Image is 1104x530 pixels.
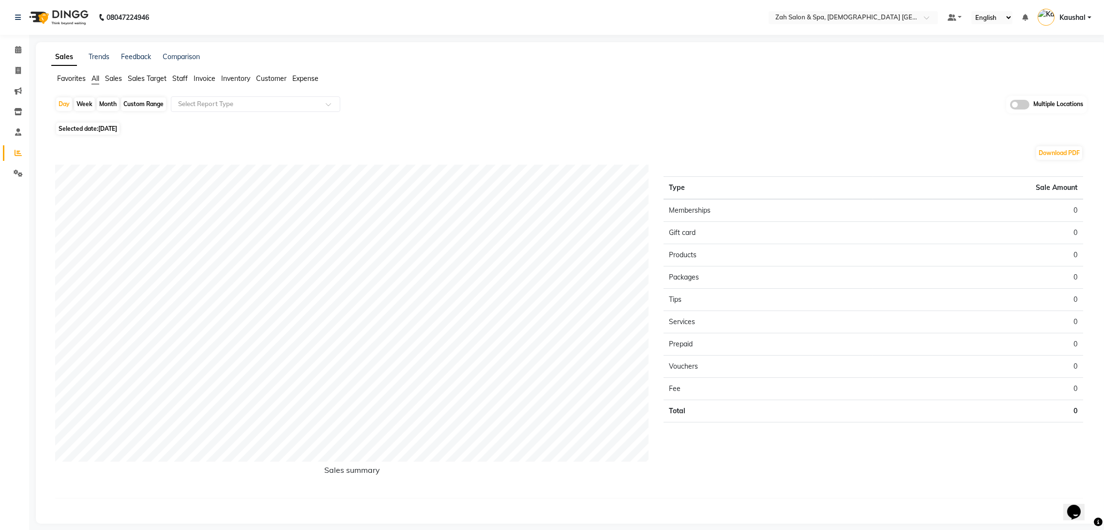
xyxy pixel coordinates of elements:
div: Custom Range [121,97,166,111]
h6: Sales summary [55,466,649,479]
a: Trends [89,52,109,61]
td: 0 [873,400,1083,422]
td: 0 [873,288,1083,311]
span: All [91,74,99,83]
a: Comparison [163,52,200,61]
td: 0 [873,377,1083,400]
th: Type [664,176,874,199]
a: Sales [51,48,77,66]
td: 0 [873,333,1083,355]
img: Kaushal [1038,9,1055,26]
td: 0 [873,311,1083,333]
td: Total [664,400,874,422]
span: Sales Target [128,74,166,83]
div: Week [74,97,95,111]
td: Gift card [664,221,874,244]
iframe: chat widget [1063,491,1094,520]
img: logo [25,4,91,31]
td: Fee [664,377,874,400]
span: Invoice [194,74,215,83]
td: Vouchers [664,355,874,377]
span: [DATE] [98,125,117,132]
td: 0 [873,244,1083,266]
span: Inventory [221,74,250,83]
a: Feedback [121,52,151,61]
td: 0 [873,266,1083,288]
th: Sale Amount [873,176,1083,199]
td: Memberships [664,199,874,222]
div: Day [56,97,72,111]
span: Sales [105,74,122,83]
span: Favorites [57,74,86,83]
b: 08047224946 [106,4,149,31]
td: 0 [873,355,1083,377]
td: Tips [664,288,874,311]
div: Month [97,97,119,111]
td: Packages [664,266,874,288]
span: Expense [292,74,318,83]
span: Kaushal [1059,13,1086,23]
td: 0 [873,199,1083,222]
td: Prepaid [664,333,874,355]
td: 0 [873,221,1083,244]
span: Staff [172,74,188,83]
td: Products [664,244,874,266]
button: Download PDF [1036,146,1082,160]
span: Customer [256,74,287,83]
td: Services [664,311,874,333]
span: Selected date: [56,123,120,135]
span: Multiple Locations [1033,100,1083,109]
